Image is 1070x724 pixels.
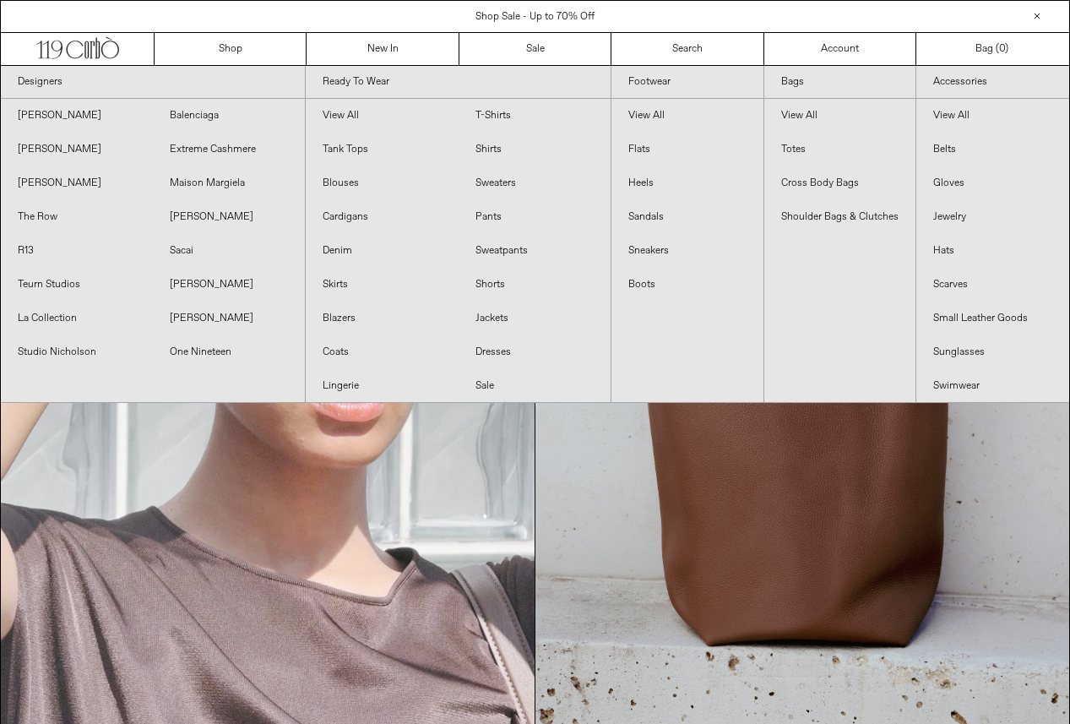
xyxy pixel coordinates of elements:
a: Totes [764,133,916,166]
a: Sweatpants [459,234,611,268]
a: Blazers [306,302,458,335]
a: Pants [459,200,611,234]
a: Studio Nicholson [1,335,153,369]
a: Belts [916,133,1069,166]
a: Balenciaga [153,99,305,133]
a: Cross Body Bags [764,166,916,200]
a: Lingerie [306,369,458,403]
a: Hats [916,234,1069,268]
a: La Collection [1,302,153,335]
a: Shirts [459,133,611,166]
a: Jackets [459,302,611,335]
a: The Row [1,200,153,234]
a: Bags [764,66,916,99]
a: [PERSON_NAME] [153,200,305,234]
a: Sunglasses [916,335,1069,369]
a: [PERSON_NAME] [1,99,153,133]
a: Shoulder Bags & Clutches [764,200,916,234]
a: Ready To Wear [306,66,610,99]
a: Scarves [916,268,1069,302]
a: [PERSON_NAME] [1,166,153,200]
a: Tank Tops [306,133,458,166]
a: Sale [459,33,611,65]
a: [PERSON_NAME] [153,268,305,302]
a: Teurn Studios [1,268,153,302]
a: Sacai [153,234,305,268]
a: Footwear [611,66,763,99]
a: Coats [306,335,458,369]
a: Search [611,33,763,65]
a: Shop Sale - Up to 70% Off [475,10,595,24]
a: View All [306,99,458,133]
a: Account [764,33,916,65]
a: One Nineteen [153,335,305,369]
a: Flats [611,133,763,166]
a: Shorts [459,268,611,302]
a: Sneakers [611,234,763,268]
a: Blouses [306,166,458,200]
a: Accessories [916,66,1069,99]
a: Designers [1,66,305,99]
a: Cardigans [306,200,458,234]
span: 0 [999,42,1005,56]
a: Extreme Cashmere [153,133,305,166]
a: T-Shirts [459,99,611,133]
a: Denim [306,234,458,268]
a: R13 [1,234,153,268]
a: Skirts [306,268,458,302]
a: View All [611,99,763,133]
a: Sandals [611,200,763,234]
a: Jewelry [916,200,1069,234]
a: Heels [611,166,763,200]
a: [PERSON_NAME] [153,302,305,335]
a: Small Leather Goods [916,302,1069,335]
a: Sale [459,369,611,403]
a: View All [916,99,1069,133]
a: Gloves [916,166,1069,200]
a: Dresses [459,335,611,369]
a: Sweaters [459,166,611,200]
a: Swimwear [916,369,1069,403]
a: Shop [155,33,307,65]
a: Boots [611,268,763,302]
a: Maison Margiela [153,166,305,200]
a: View All [764,99,916,133]
a: New In [307,33,459,65]
span: ) [999,41,1008,57]
a: Bag () [916,33,1068,65]
a: [PERSON_NAME] [1,133,153,166]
